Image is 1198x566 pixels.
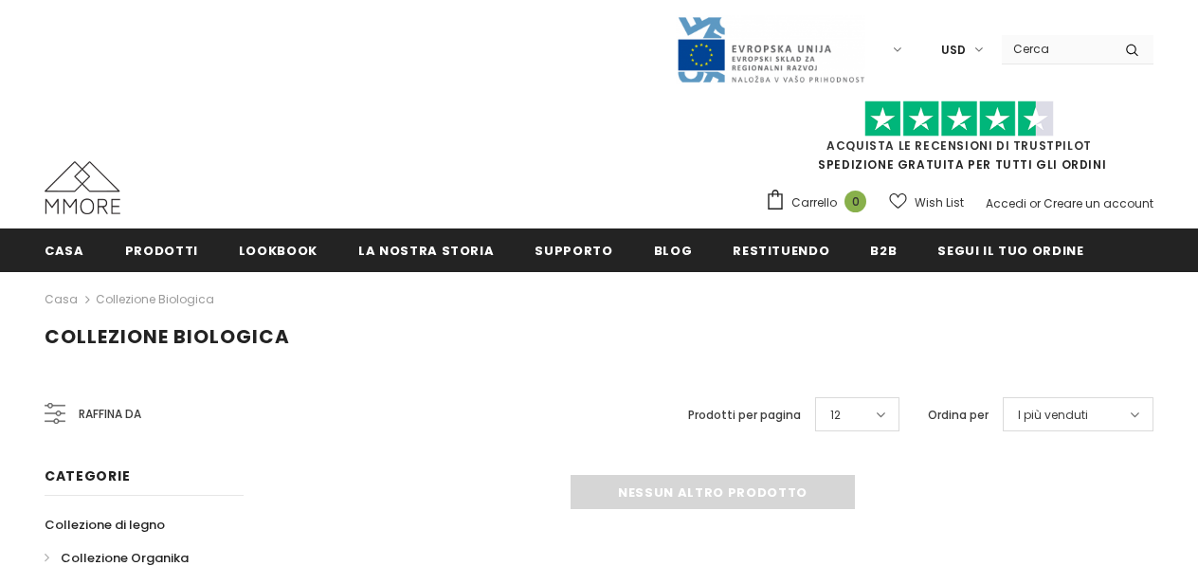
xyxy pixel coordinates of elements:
img: Javni Razpis [676,15,865,84]
input: Search Site [1002,35,1111,63]
span: Segui il tuo ordine [937,242,1083,260]
span: or [1029,195,1041,211]
a: Javni Razpis [676,41,865,57]
span: I più venduti [1018,406,1088,425]
a: Prodotti [125,228,198,271]
span: USD [941,41,966,60]
span: Categorie [45,466,130,485]
a: Restituendo [733,228,829,271]
a: Casa [45,288,78,311]
a: Acquista le recensioni di TrustPilot [826,137,1092,154]
span: 0 [844,191,866,212]
a: Blog [654,228,693,271]
a: Segui il tuo ordine [937,228,1083,271]
a: B2B [870,228,897,271]
a: Casa [45,228,84,271]
span: Prodotti [125,242,198,260]
span: Wish List [915,193,964,212]
a: Collezione biologica [96,291,214,307]
span: Lookbook [239,242,318,260]
span: Blog [654,242,693,260]
a: La nostra storia [358,228,494,271]
img: Fidati di Pilot Stars [864,100,1054,137]
span: supporto [535,242,612,260]
span: La nostra storia [358,242,494,260]
a: Collezione di legno [45,508,165,541]
a: Lookbook [239,228,318,271]
a: Creare un account [1044,195,1153,211]
span: Collezione biologica [45,323,290,350]
span: B2B [870,242,897,260]
img: Casi MMORE [45,161,120,214]
label: Prodotti per pagina [688,406,801,425]
span: Casa [45,242,84,260]
span: 12 [830,406,841,425]
span: SPEDIZIONE GRATUITA PER TUTTI GLI ORDINI [765,109,1153,173]
a: Wish List [889,186,964,219]
span: Raffina da [79,404,141,425]
a: Carrello 0 [765,189,876,217]
span: Carrello [791,193,837,212]
label: Ordina per [928,406,989,425]
a: Accedi [986,195,1026,211]
span: Restituendo [733,242,829,260]
a: supporto [535,228,612,271]
span: Collezione di legno [45,516,165,534]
